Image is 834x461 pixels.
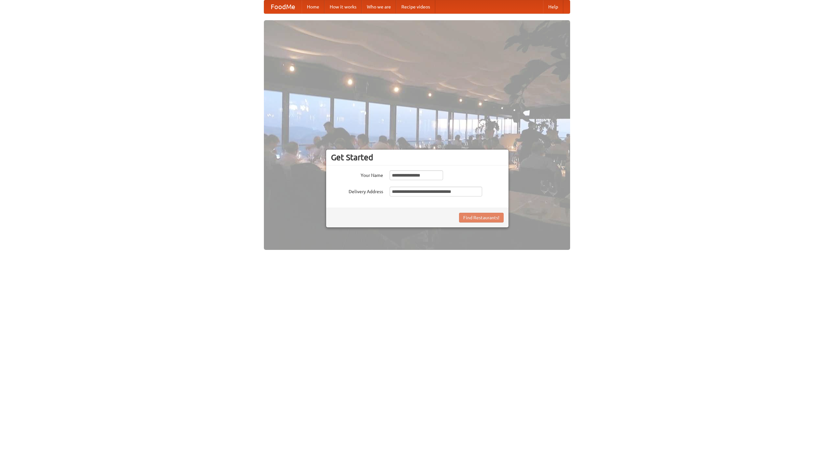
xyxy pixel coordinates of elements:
label: Delivery Address [331,187,383,195]
a: Help [543,0,563,13]
a: How it works [324,0,362,13]
h3: Get Started [331,152,504,162]
a: FoodMe [264,0,302,13]
a: Recipe videos [396,0,435,13]
a: Who we are [362,0,396,13]
button: Find Restaurants! [459,213,504,223]
label: Your Name [331,170,383,179]
a: Home [302,0,324,13]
